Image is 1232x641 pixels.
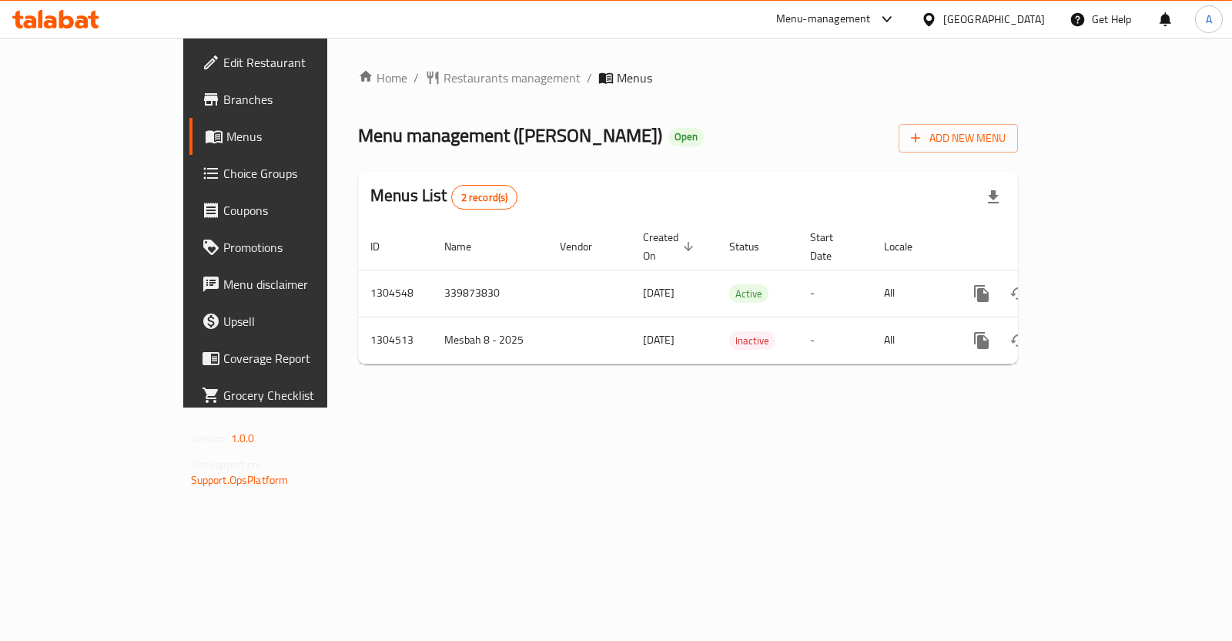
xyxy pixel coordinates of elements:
[223,238,377,257] span: Promotions
[810,228,853,265] span: Start Date
[223,164,377,183] span: Choice Groups
[911,129,1006,148] span: Add New Menu
[189,118,389,155] a: Menus
[191,428,229,448] span: Version:
[191,455,262,475] span: Get support on:
[189,81,389,118] a: Branches
[872,270,951,317] td: All
[884,237,932,256] span: Locale
[189,340,389,377] a: Coverage Report
[223,90,377,109] span: Branches
[951,223,1123,270] th: Actions
[223,386,377,404] span: Grocery Checklist
[432,317,547,364] td: Mesbah 8 - 2025
[189,44,389,81] a: Edit Restaurant
[358,270,432,317] td: 1304548
[223,312,377,331] span: Upsell
[223,275,377,294] span: Menu disclaimer
[617,69,652,87] span: Menus
[587,69,592,87] li: /
[413,69,419,87] li: /
[560,237,612,256] span: Vendor
[452,190,517,205] span: 2 record(s)
[444,237,491,256] span: Name
[729,332,775,350] span: Inactive
[231,428,255,448] span: 1.0.0
[943,11,1045,28] div: [GEOGRAPHIC_DATA]
[1000,322,1037,359] button: Change Status
[963,275,1000,312] button: more
[370,184,517,210] h2: Menus List
[963,322,1000,359] button: more
[451,185,518,210] div: Total records count
[643,283,675,303] span: [DATE]
[872,317,951,364] td: All
[643,330,675,350] span: [DATE]
[189,377,389,414] a: Grocery Checklist
[358,223,1123,364] table: enhanced table
[729,331,775,350] div: Inactive
[668,128,704,146] div: Open
[358,69,1018,87] nav: breadcrumb
[668,130,704,143] span: Open
[643,228,698,265] span: Created On
[729,284,768,303] div: Active
[729,237,779,256] span: Status
[189,229,389,266] a: Promotions
[189,155,389,192] a: Choice Groups
[358,118,662,153] span: Menu management ( [PERSON_NAME] )
[798,317,872,364] td: -
[729,285,768,303] span: Active
[444,69,581,87] span: Restaurants management
[191,470,289,490] a: Support.OpsPlatform
[189,192,389,229] a: Coupons
[189,303,389,340] a: Upsell
[358,317,432,364] td: 1304513
[798,270,872,317] td: -
[223,53,377,72] span: Edit Restaurant
[425,69,581,87] a: Restaurants management
[899,124,1018,153] button: Add New Menu
[1206,11,1212,28] span: A
[189,266,389,303] a: Menu disclaimer
[370,237,400,256] span: ID
[432,270,547,317] td: 339873830
[226,127,377,146] span: Menus
[776,10,871,29] div: Menu-management
[223,349,377,367] span: Coverage Report
[223,201,377,220] span: Coupons
[1000,275,1037,312] button: Change Status
[975,179,1012,216] div: Export file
